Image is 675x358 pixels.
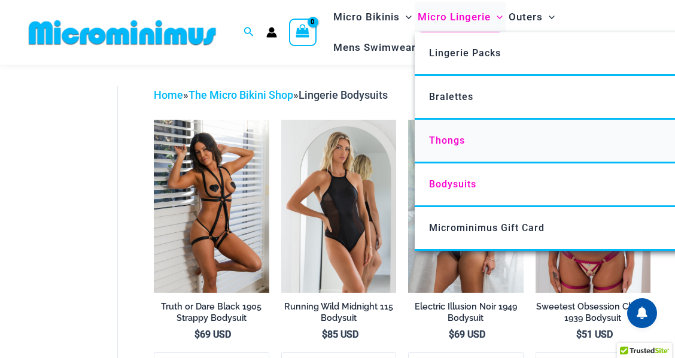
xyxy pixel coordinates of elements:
span: Menu Toggle [400,2,412,32]
span: $ [576,329,582,340]
a: Search icon link [244,25,254,40]
img: Electric Illusion Noir 1949 Bodysuit 03 [408,120,523,293]
a: Truth or Dare Black 1905 Strappy Bodysuit [154,301,269,328]
span: Lingerie Bodysuits [299,89,388,101]
bdi: 69 USD [449,329,485,340]
a: Electric Illusion Noir 1949 Bodysuit 03Electric Illusion Noir 1949 Bodysuit 04Electric Illusion N... [408,120,523,293]
bdi: 51 USD [576,329,613,340]
img: MM SHOP LOGO FLAT [24,19,221,46]
span: Microminimus Gift Card [429,222,545,233]
a: Micro LingerieMenu ToggleMenu Toggle [415,2,506,32]
h2: Electric Illusion Noir 1949 Bodysuit [408,301,523,323]
a: View Shopping Cart, empty [289,19,317,46]
a: The Micro Bikini Shop [188,89,293,101]
bdi: 69 USD [194,329,231,340]
span: Bodysuits [429,178,476,190]
span: Bralettes [429,91,473,102]
h2: Truth or Dare Black 1905 Strappy Bodysuit [154,301,269,323]
span: Mens Swimwear [333,32,416,63]
a: Micro BikinisMenu ToggleMenu Toggle [330,2,415,32]
img: Truth or Dare Black 1905 Bodysuit 611 Micro 07 [154,120,269,293]
span: Lingerie Packs [429,47,501,59]
a: Electric Illusion Noir 1949 Bodysuit [408,301,523,328]
span: » » [154,89,388,101]
h2: Running Wild Midnight 115 Bodysuit [281,301,396,323]
span: Menu Toggle [543,2,555,32]
span: $ [322,329,327,340]
span: Menu Toggle [491,2,503,32]
h2: Sweetest Obsession Cherry 1939 Bodysuit [536,301,650,323]
span: Thongs [429,135,465,146]
a: Truth or Dare Black 1905 Bodysuit 611 Micro 07Truth or Dare Black 1905 Bodysuit 611 Micro 05Truth... [154,120,269,293]
span: Micro Lingerie [418,2,491,32]
img: Running Wild Midnight 115 Bodysuit 02 [281,120,396,293]
span: Outers [509,2,543,32]
span: $ [449,329,454,340]
bdi: 85 USD [322,329,358,340]
span: Micro Bikinis [333,2,400,32]
span: $ [194,329,200,340]
a: Running Wild Midnight 115 Bodysuit [281,301,396,328]
a: Mens SwimwearMenu ToggleMenu Toggle [330,32,431,63]
a: Running Wild Midnight 115 Bodysuit 02Running Wild Midnight 115 Bodysuit 12Running Wild Midnight 1... [281,120,396,293]
a: Sweetest Obsession Cherry 1939 Bodysuit [536,301,650,328]
a: OutersMenu ToggleMenu Toggle [506,2,558,32]
a: Home [154,89,183,101]
a: Account icon link [266,27,277,38]
iframe: TrustedSite Certified [30,77,138,316]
